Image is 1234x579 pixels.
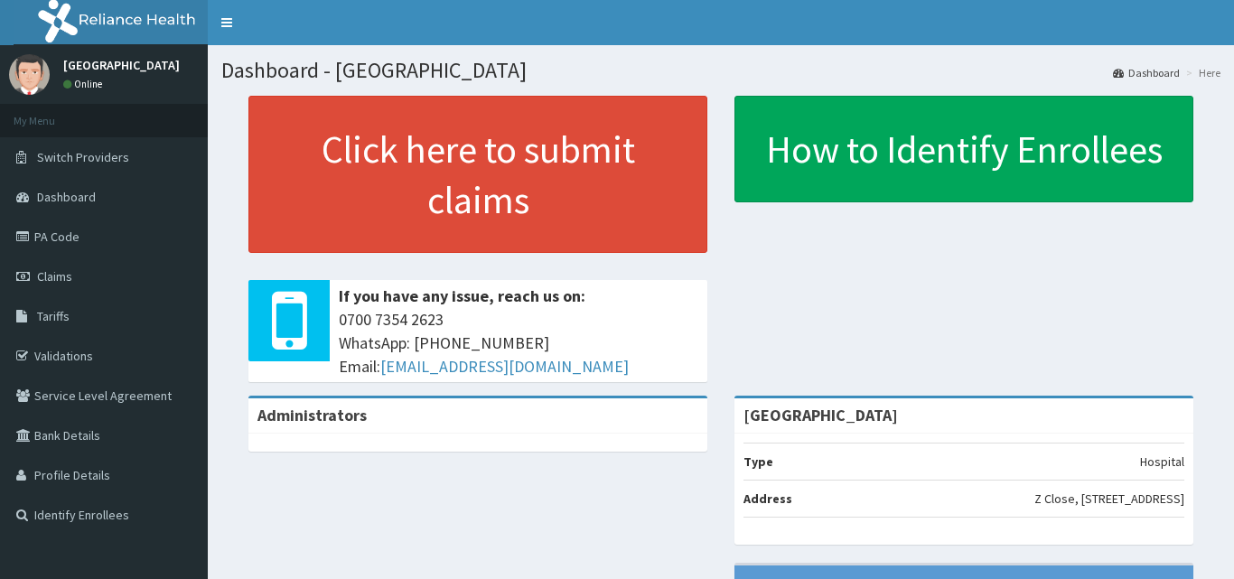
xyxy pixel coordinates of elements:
h1: Dashboard - [GEOGRAPHIC_DATA] [221,59,1220,82]
span: Claims [37,268,72,285]
span: 0700 7354 2623 WhatsApp: [PHONE_NUMBER] Email: [339,308,698,378]
li: Here [1182,65,1220,80]
p: [GEOGRAPHIC_DATA] [63,59,180,71]
p: Hospital [1140,453,1184,471]
a: Dashboard [1113,65,1180,80]
b: If you have any issue, reach us on: [339,285,585,306]
a: Online [63,78,107,90]
a: [EMAIL_ADDRESS][DOMAIN_NAME] [380,356,629,377]
span: Tariffs [37,308,70,324]
b: Administrators [257,405,367,425]
p: Z Close, [STREET_ADDRESS] [1034,490,1184,508]
b: Type [743,453,773,470]
strong: [GEOGRAPHIC_DATA] [743,405,898,425]
b: Address [743,490,792,507]
a: Click here to submit claims [248,96,707,253]
a: How to Identify Enrollees [734,96,1193,202]
img: User Image [9,54,50,95]
span: Dashboard [37,189,96,205]
span: Switch Providers [37,149,129,165]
